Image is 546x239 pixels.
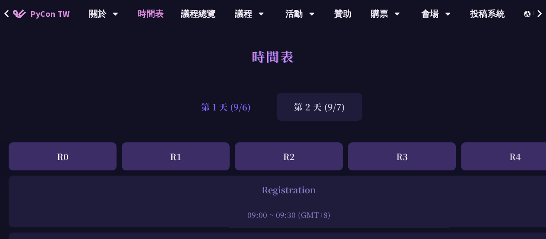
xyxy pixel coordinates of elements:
img: Home icon of PyCon TW 2025 [13,9,26,18]
div: R1 [122,142,230,170]
div: R2 [235,142,343,170]
img: Locale Icon [524,11,533,17]
div: 第 2 天 (9/7) [277,93,362,121]
h1: 時間表 [252,43,294,69]
div: 第 1 天 (9/6) [184,93,268,121]
a: PyCon TW [4,3,78,25]
div: R0 [9,142,117,170]
span: PyCon TW [30,7,69,20]
div: R3 [348,142,456,170]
